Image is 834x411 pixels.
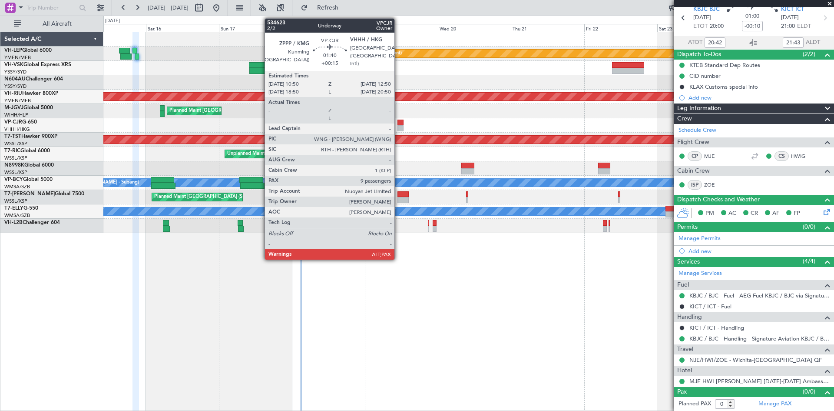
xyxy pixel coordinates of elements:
span: PM [705,209,714,218]
span: VH-LEP [4,48,22,53]
div: Mon 18 [292,24,365,32]
span: [DATE] [693,13,711,22]
div: CP [688,151,702,161]
div: Wed 20 [438,24,511,32]
a: WSSL/XSP [4,155,27,161]
span: All Aircraft [23,21,92,27]
span: [DATE] [781,13,799,22]
button: All Aircraft [10,17,94,31]
span: Permits [677,222,698,232]
a: VP-BCYGlobal 5000 [4,177,53,182]
a: YMEN/MEB [4,54,31,61]
div: Planned Maint [GEOGRAPHIC_DATA] (Seletar) [169,104,271,117]
span: Fuel [677,280,689,290]
span: CR [751,209,758,218]
a: WSSL/XSP [4,140,27,147]
span: Dispatch To-Dos [677,50,721,60]
input: --:-- [705,37,725,48]
span: Dispatch Checks and Weather [677,195,760,205]
div: ISP [688,180,702,190]
span: ELDT [797,22,811,31]
label: Planned PAX [678,400,711,408]
input: Trip Number [26,1,76,14]
a: VP-CJRG-650 [4,120,37,125]
span: [DATE] - [DATE] [148,4,189,12]
a: YMEN/MEB [4,97,31,104]
a: KBJC / BJC - Handling - Signature Aviation KBJC / BJC [689,335,830,342]
div: Unplanned Maint Wichita (Wichita Mid-continent) [294,47,402,60]
span: T7-TST [4,134,21,139]
a: MJE [704,152,724,160]
a: MJE HWI [PERSON_NAME] [DATE]-[DATE] Ambassador [PERSON_NAME] [689,378,830,385]
span: 01:00 [745,12,759,21]
a: KICT / ICT - Handling [689,324,744,331]
span: Leg Information [677,104,721,114]
span: T7-RIC [4,148,20,154]
a: KBJC / BJC - Fuel - AEG Fuel KBJC / BJC via Signature (EJ Asia Only) [689,292,830,299]
a: VH-L2BChallenger 604 [4,220,60,225]
div: KTEB Standard Dep Routes [689,61,760,69]
a: Manage Services [678,269,722,278]
a: WMSA/SZB [4,184,30,190]
a: YSSY/SYD [4,83,26,90]
span: Services [677,257,700,267]
span: Travel [677,344,693,354]
span: FP [794,209,800,218]
span: VH-RIU [4,91,22,96]
div: Add new [688,247,830,255]
span: T7-[PERSON_NAME] [4,191,55,197]
a: N604AUChallenger 604 [4,77,63,82]
div: Fri 15 [73,24,146,32]
div: Sat 23 [657,24,730,32]
a: T7-[PERSON_NAME]Global 7500 [4,191,84,197]
span: KBJC BJC [693,5,720,14]
span: ETOT [693,22,708,31]
div: Sun 17 [219,24,292,32]
a: WMSA/SZB [4,212,30,219]
a: YSSY/SYD [4,69,26,75]
span: Pax [677,387,687,397]
a: NJE/HWI/ZOE - Wichita-[GEOGRAPHIC_DATA] QF [689,356,822,364]
span: VP-BCY [4,177,23,182]
div: Planned Maint [GEOGRAPHIC_DATA] (Seletar) [154,190,256,204]
a: HWIG [791,152,811,160]
span: Hotel [677,366,692,376]
span: (4/4) [803,257,815,266]
div: KLAX Customs special info [689,83,758,90]
span: KICT ICT [781,5,804,14]
a: WSSL/XSP [4,198,27,204]
a: Manage Permits [678,234,721,243]
span: Crew [677,114,692,124]
div: Thu 21 [511,24,584,32]
span: VH-L2B [4,220,23,225]
a: WSSL/XSP [4,169,27,176]
div: [DATE] [105,17,120,25]
span: Handling [677,312,702,322]
span: (0/0) [803,222,815,231]
a: Schedule Crew [678,126,716,135]
div: CS [774,151,789,161]
span: 21:00 [781,22,795,31]
span: (0/0) [803,387,815,396]
a: T7-TSTHawker 900XP [4,134,57,139]
span: N8998K [4,163,24,168]
a: VH-VSKGlobal Express XRS [4,62,71,67]
a: N8998KGlobal 6000 [4,163,54,168]
span: M-JGVJ [4,105,23,110]
div: Unplanned Maint [GEOGRAPHIC_DATA] (Seletar) [227,147,335,160]
span: Flight Crew [677,137,709,147]
div: Sat 16 [146,24,219,32]
a: M-JGVJGlobal 5000 [4,105,53,110]
div: Fri 22 [584,24,657,32]
div: Add new [688,94,830,101]
a: WIHH/HLP [4,112,28,118]
a: VHHH/HKG [4,126,30,133]
span: Cabin Crew [677,166,710,176]
span: ALDT [806,38,820,47]
input: --:-- [783,37,804,48]
span: 20:00 [710,22,724,31]
span: N604AU [4,77,26,82]
span: Refresh [310,5,346,11]
a: T7-ELLYG-550 [4,206,38,211]
span: VH-VSK [4,62,23,67]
